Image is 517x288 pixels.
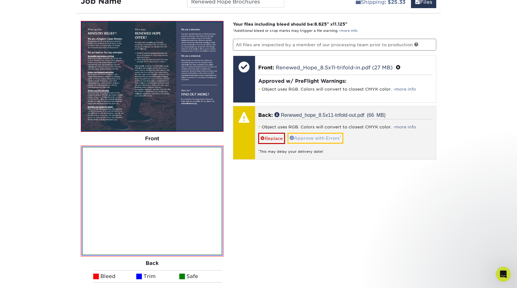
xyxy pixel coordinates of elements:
[258,124,433,130] li: Object uses RGB. Colors will convert to closest CMYK color. -
[81,256,224,270] div: Back
[10,205,15,210] button: Emoji picker
[274,112,386,117] a: Renewed_hope_8.5x11-trifold-out.pdf (66 MB)
[496,267,511,282] iframe: Intercom live chat
[258,112,273,118] span: Back:
[233,39,437,51] p: All files are inspected by a member of our processing team prior to production.
[233,22,347,27] strong: Your files including bleed should be: " x "
[233,29,357,33] small: *Additional bleed or crop marks may trigger a file warning –
[98,2,109,14] button: Home
[276,65,393,71] a: Renewed_Hope_8.5x11-trifold-in.pdf (27 MB)
[314,22,327,27] span: 8.625
[93,270,136,283] li: Bleed
[81,132,224,146] div: Front
[109,2,121,14] div: Close
[53,8,78,14] p: Back [DATE]
[258,65,274,71] span: Front:
[136,270,179,283] li: Trim
[258,133,285,144] a: Replace
[5,191,119,202] textarea: Message…
[106,202,117,212] button: Send a message…
[258,87,433,92] li: Object uses RGB. Colors will convert to closest CMYK color. -
[341,29,357,33] a: more info
[395,87,416,92] a: more info
[20,205,25,210] button: Gif picker
[30,205,35,210] button: Upload attachment
[40,205,45,210] button: Start recording
[333,22,345,27] span: 11.125
[395,125,416,129] a: more info
[48,3,74,8] h1: Primoprint
[179,270,222,283] li: Safe
[287,133,343,143] a: Approve with Errors*
[258,78,433,84] h4: Approved w/ PreFlight Warnings:
[258,144,433,154] div: This may delay your delivery date!
[2,269,53,286] iframe: Google Customer Reviews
